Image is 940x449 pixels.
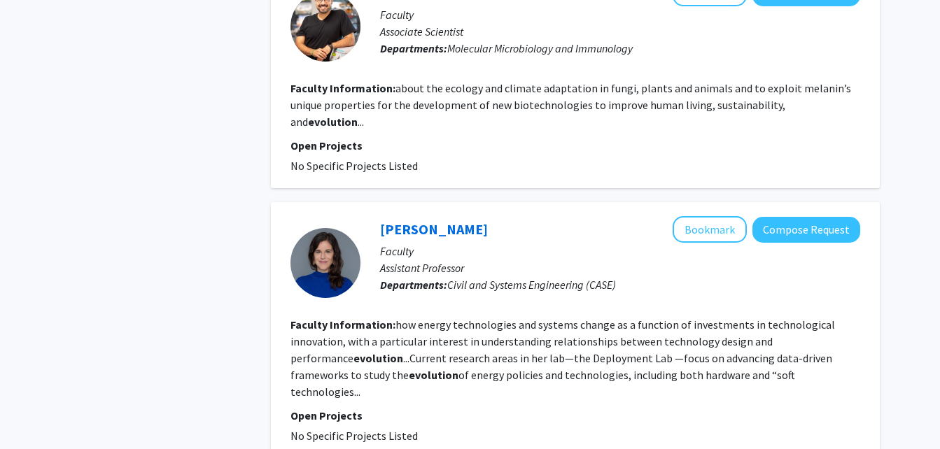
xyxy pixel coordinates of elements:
b: Faculty Information: [290,81,395,95]
p: Open Projects [290,137,860,154]
fg-read-more: about the ecology and climate adaptation in fungi, plants and animals and to exploit melanin’s un... [290,81,851,129]
p: Faculty [380,6,860,23]
button: Compose Request to Magdalena Klemun [752,217,860,243]
b: evolution [308,115,358,129]
span: Molecular Microbiology and Immunology [447,41,633,55]
span: Civil and Systems Engineering (CASE) [447,278,616,292]
p: Faculty [380,243,860,259]
span: No Specific Projects Listed [290,159,418,173]
b: Departments: [380,278,447,292]
iframe: Chat [10,386,59,439]
fg-read-more: how energy technologies and systems change as a function of investments in technological innovati... [290,318,835,399]
span: No Specific Projects Listed [290,429,418,443]
button: Add Magdalena Klemun to Bookmarks [673,216,747,243]
b: evolution [353,351,403,365]
p: Assistant Professor [380,259,860,276]
p: Open Projects [290,407,860,424]
p: Associate Scientist [380,23,860,40]
b: Faculty Information: [290,318,395,332]
a: [PERSON_NAME] [380,220,488,238]
b: evolution [409,368,458,382]
b: Departments: [380,41,447,55]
